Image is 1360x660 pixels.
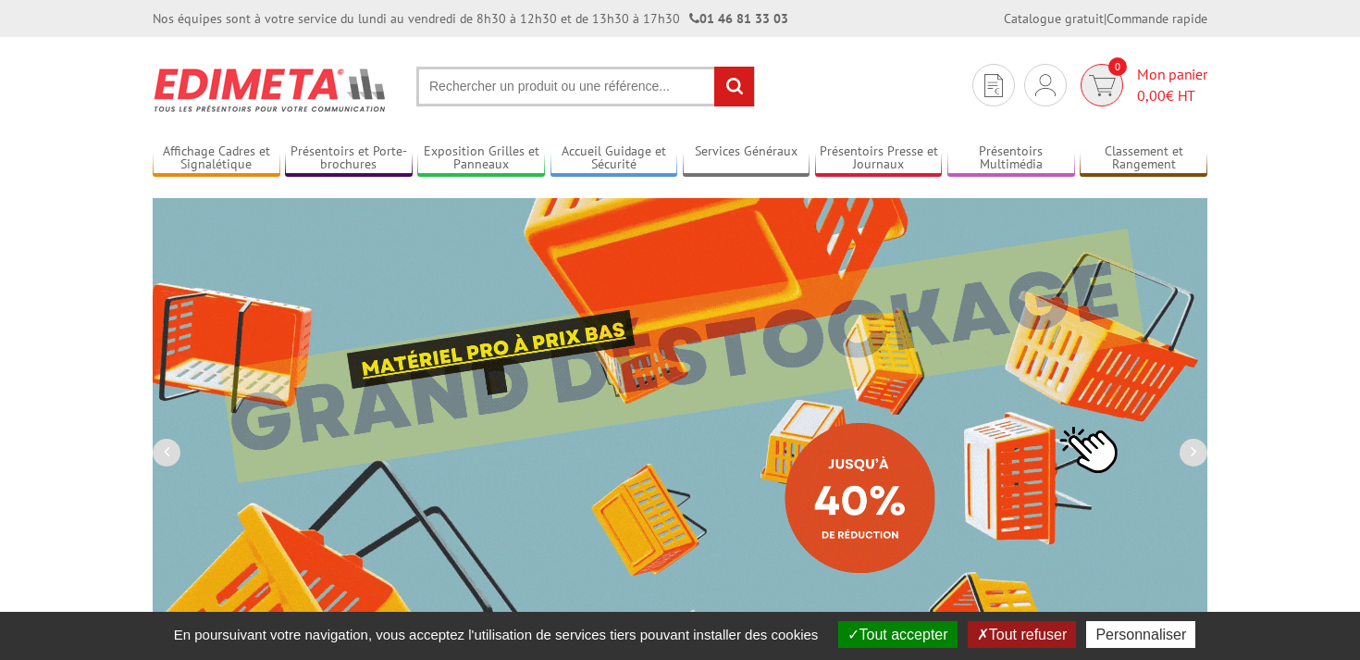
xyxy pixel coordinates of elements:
a: Présentoirs Presse et Journaux [815,143,943,174]
strong: 01 46 81 33 03 [689,10,788,27]
input: Rechercher un produit ou une référence... [416,67,755,106]
a: Exposition Grilles et Panneaux [417,143,545,174]
button: Personnaliser (fenêtre modale) [1086,621,1195,648]
a: Accueil Guidage et Sécurité [550,143,678,174]
span: En poursuivant votre navigation, vous acceptez l'utilisation de services tiers pouvant installer ... [165,627,828,642]
a: Catalogue gratuit [1004,10,1104,27]
img: Présentoir, panneau, stand - Edimeta - PLV, affichage, mobilier bureau, entreprise [153,56,389,124]
span: 0,00 [1137,86,1166,105]
span: 0 [1108,57,1127,76]
button: Tout refuser [968,621,1076,648]
img: devis rapide [1089,75,1116,96]
img: devis rapide [1035,74,1056,96]
button: Tout accepter [838,621,958,648]
span: € HT [1137,85,1207,106]
span: Mon panier [1137,64,1207,106]
a: devis rapide 0 Mon panier 0,00€ HT [1076,64,1207,106]
a: Présentoirs Multimédia [947,143,1075,174]
div: | [1004,9,1207,28]
input: rechercher [714,67,754,106]
a: Commande rapide [1107,10,1207,27]
div: Nos équipes sont à votre service du lundi au vendredi de 8h30 à 12h30 et de 13h30 à 17h30 [153,9,788,28]
a: Présentoirs et Porte-brochures [285,143,413,174]
a: Affichage Cadres et Signalétique [153,143,280,174]
a: Classement et Rangement [1080,143,1207,174]
a: Services Généraux [683,143,810,174]
img: devis rapide [984,74,1003,97]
